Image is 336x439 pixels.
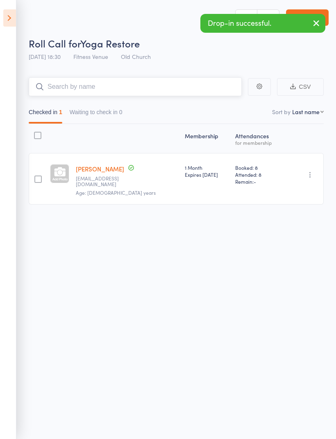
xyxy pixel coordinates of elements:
span: Age: [DEMOGRAPHIC_DATA] years [76,189,156,196]
div: for membership [235,140,283,145]
a: [PERSON_NAME] [76,164,124,173]
span: Old Church [121,52,151,61]
div: Last name [292,108,320,116]
span: Roll Call for [29,36,80,50]
div: 1 [59,109,62,115]
div: 1 Month [185,164,229,178]
div: Atten­dances [232,128,286,149]
div: Membership [182,128,232,149]
span: [DATE] 18:30 [29,52,61,61]
div: Expires [DATE] [185,171,229,178]
span: Booked: 8 [235,164,283,171]
div: 0 [119,109,123,115]
button: Waiting to check in0 [70,105,123,124]
span: - [254,178,256,185]
label: Sort by [272,108,291,116]
span: Attended: 8 [235,171,283,178]
input: Search by name [29,77,242,96]
a: Exit roll call [286,9,329,26]
button: Checked in1 [29,105,62,124]
span: Fitness Venue [73,52,108,61]
small: ca.olavec@gmail.com [76,176,129,187]
button: CSV [277,78,324,96]
span: Yoga Restore [80,36,140,50]
div: Drop-in successful. [200,14,325,33]
span: Remain: [235,178,283,185]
